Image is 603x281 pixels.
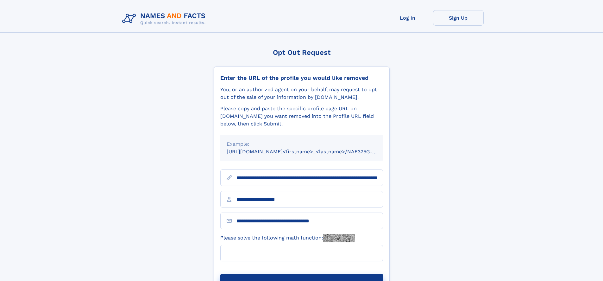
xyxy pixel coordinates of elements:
label: Please solve the following math function: [220,234,355,242]
div: You, or an authorized agent on your behalf, may request to opt-out of the sale of your informatio... [220,86,383,101]
small: [URL][DOMAIN_NAME]<firstname>_<lastname>/NAF325G-xxxxxxxx [227,149,395,155]
div: Enter the URL of the profile you would like removed [220,74,383,81]
a: Log In [382,10,433,26]
img: Logo Names and Facts [120,10,211,27]
a: Sign Up [433,10,484,26]
div: Please copy and paste the specific profile page URL on [DOMAIN_NAME] you want removed into the Pr... [220,105,383,128]
div: Example: [227,140,377,148]
div: Opt Out Request [214,48,390,56]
